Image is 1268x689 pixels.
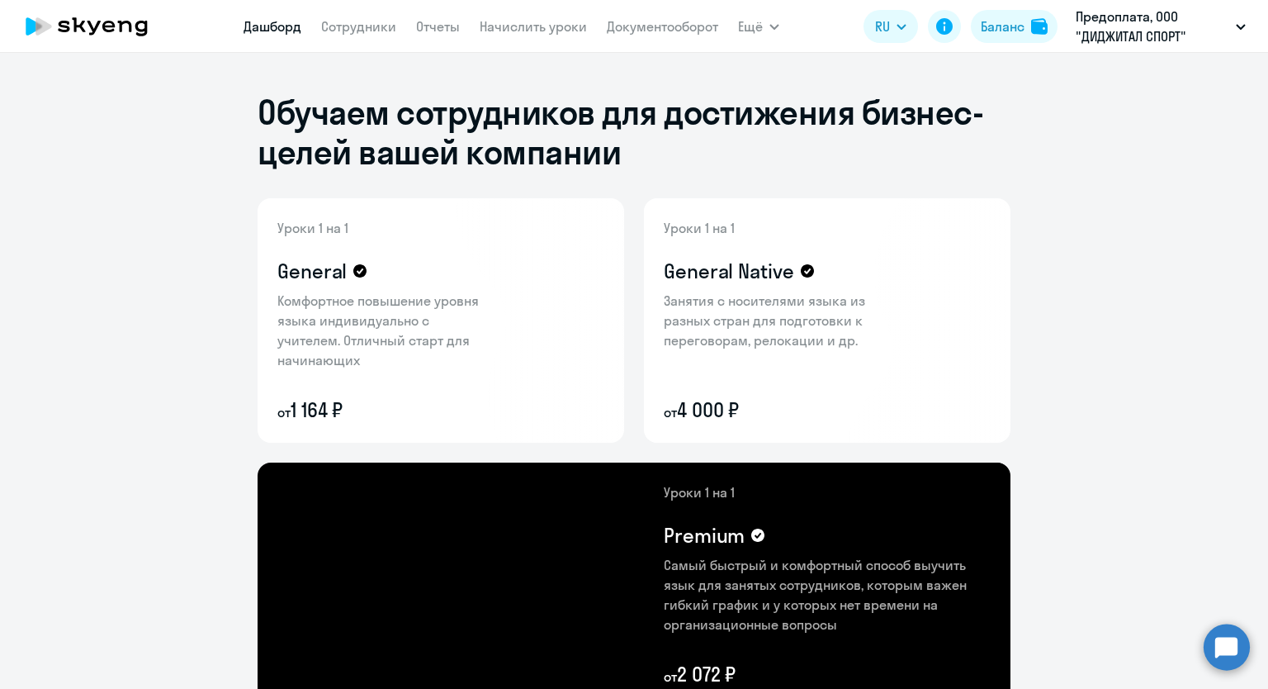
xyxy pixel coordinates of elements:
small: от [277,404,291,421]
p: Уроки 1 на 1 [664,482,991,502]
small: от [664,668,677,685]
p: Предоплата, ООО "ДИДЖИТАЛ СПОРТ" [1076,7,1229,46]
h1: Обучаем сотрудников для достижения бизнес-целей вашей компании [258,93,1010,172]
p: 1 164 ₽ [277,397,492,423]
h4: General [277,258,347,284]
span: RU [875,17,890,36]
button: Предоплата, ООО "ДИДЖИТАЛ СПОРТ" [1067,7,1254,46]
a: Сотрудники [321,18,396,35]
p: Занятия с носителями языка из разных стран для подготовки к переговорам, релокации и др. [664,291,878,350]
div: Баланс [981,17,1024,36]
a: Отчеты [416,18,460,35]
button: Балансbalance [971,10,1057,43]
p: Комфортное повышение уровня языка индивидуально с учителем. Отличный старт для начинающих [277,291,492,370]
p: Самый быстрый и комфортный способ выучить язык для занятых сотрудников, которым важен гибкий граф... [664,555,991,634]
button: RU [863,10,918,43]
img: balance [1031,18,1048,35]
a: Начислить уроки [480,18,587,35]
span: Ещё [738,17,763,36]
a: Документооборот [607,18,718,35]
p: 2 072 ₽ [664,661,991,687]
img: general-native-content-bg.png [644,198,904,443]
h4: General Native [664,258,794,284]
a: Дашборд [244,18,301,35]
h4: Premium [664,522,745,549]
p: Уроки 1 на 1 [664,218,878,238]
p: Уроки 1 на 1 [277,218,492,238]
p: 4 000 ₽ [664,397,878,423]
button: Ещё [738,10,779,43]
small: от [664,404,677,421]
img: general-content-bg.png [258,198,506,443]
